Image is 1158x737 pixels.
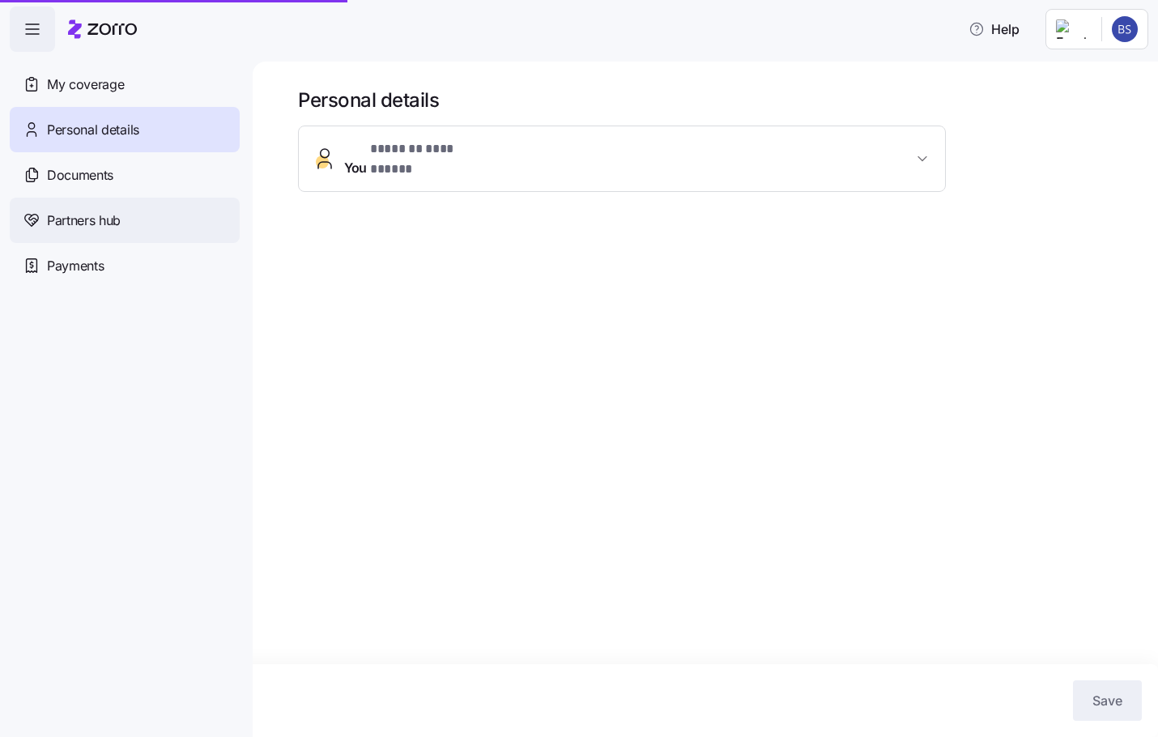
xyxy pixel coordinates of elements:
img: Employer logo [1056,19,1088,39]
a: Partners hub [10,198,240,243]
span: You [344,139,497,178]
span: Payments [47,256,104,276]
span: My coverage [47,75,124,95]
span: Save [1092,691,1122,710]
span: Partners hub [47,211,121,231]
span: Documents [47,165,113,185]
span: Help [969,19,1020,39]
button: Help [956,13,1032,45]
button: Save [1073,680,1142,721]
a: My coverage [10,62,240,107]
a: Documents [10,152,240,198]
a: Personal details [10,107,240,152]
h1: Personal details [298,87,1135,113]
img: 8f76cc88edc69d24726aa1a4c158f02c [1112,16,1138,42]
a: Payments [10,243,240,288]
span: Personal details [47,120,139,140]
